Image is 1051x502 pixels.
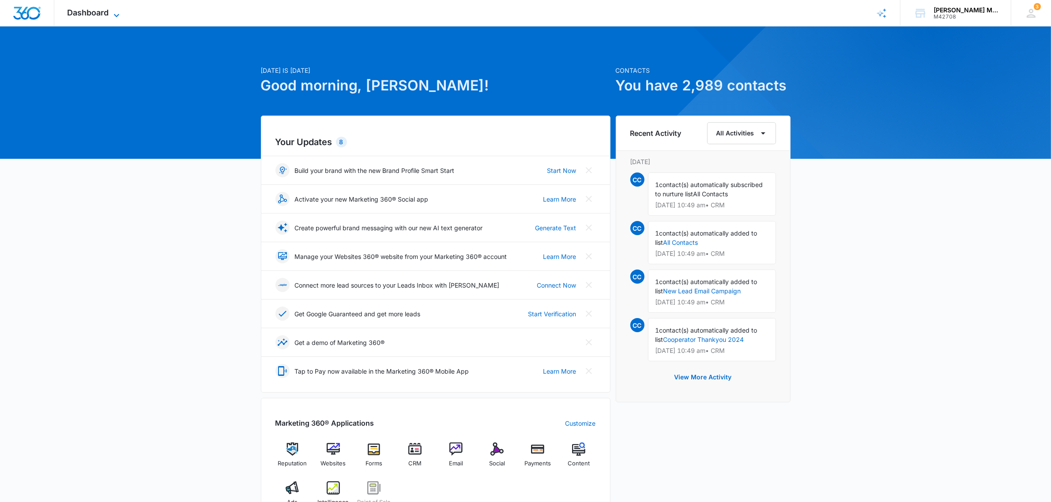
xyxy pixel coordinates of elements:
a: Payments [521,442,555,474]
button: Close [582,307,596,321]
span: Payments [524,459,551,468]
a: Start Now [547,166,576,175]
span: 1 [655,181,659,188]
p: [DATE] 10:49 am • CRM [655,202,768,208]
button: Close [582,249,596,263]
button: Close [582,221,596,235]
a: Social [480,442,514,474]
span: Forms [365,459,382,468]
span: contact(s) automatically added to list [655,278,757,295]
span: Social [489,459,505,468]
p: Connect more lead sources to your Leads Inbox with [PERSON_NAME] [295,281,500,290]
a: Websites [316,442,350,474]
span: Reputation [278,459,307,468]
a: Reputation [275,442,309,474]
h2: Your Updates [275,135,596,149]
p: Tap to Pay now available in the Marketing 360® Mobile App [295,367,469,376]
a: Start Verification [528,309,576,318]
a: All Contacts [663,239,698,246]
a: Content [562,442,596,474]
p: [DATE] 10:49 am • CRM [655,299,768,305]
h1: You have 2,989 contacts [616,75,791,96]
p: [DATE] 10:49 am • CRM [655,348,768,354]
button: Close [582,278,596,292]
a: Cooperator Thankyou 2024 [663,336,744,343]
a: New Lead Email Campaign [663,287,741,295]
p: Build your brand with the new Brand Profile Smart Start [295,166,455,175]
span: Websites [320,459,346,468]
span: CC [630,172,644,187]
a: Customize [565,419,596,428]
span: CC [630,270,644,284]
p: Get Google Guaranteed and get more leads [295,309,421,318]
a: Generate Text [535,223,576,232]
span: contact(s) automatically added to list [655,326,757,343]
div: account id [934,14,998,20]
button: All Activities [707,122,776,144]
div: 8 [336,137,347,147]
button: Close [582,163,596,177]
span: CC [630,221,644,235]
a: Connect Now [537,281,576,290]
span: 1 [655,326,659,334]
span: Email [449,459,463,468]
p: Manage your Websites 360® website from your Marketing 360® account [295,252,507,261]
h1: Good morning, [PERSON_NAME]! [261,75,610,96]
span: Content [568,459,590,468]
a: CRM [398,442,432,474]
h6: Recent Activity [630,128,682,139]
p: [DATE] 10:49 am • CRM [655,251,768,257]
span: CRM [408,459,422,468]
span: Dashboard [68,8,109,17]
a: Learn More [543,252,576,261]
h2: Marketing 360® Applications [275,418,374,428]
button: View More Activity [666,367,741,388]
p: [DATE] [630,157,776,166]
span: All Contacts [693,190,728,198]
a: Learn More [543,195,576,204]
p: Get a demo of Marketing 360® [295,338,385,347]
a: Email [439,442,473,474]
p: Contacts [616,66,791,75]
span: contact(s) automatically subscribed to nurture list [655,181,763,198]
div: notifications count [1034,3,1041,10]
a: Forms [357,442,391,474]
span: CC [630,318,644,332]
p: [DATE] is [DATE] [261,66,610,75]
a: Learn More [543,367,576,376]
span: contact(s) automatically added to list [655,229,757,246]
span: 1 [655,229,659,237]
button: Close [582,192,596,206]
span: 1 [655,278,659,285]
div: account name [934,7,998,14]
span: 3 [1034,3,1041,10]
p: Activate your new Marketing 360® Social app [295,195,429,204]
button: Close [582,364,596,378]
button: Close [582,335,596,349]
p: Create powerful brand messaging with our new AI text generator [295,223,483,232]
